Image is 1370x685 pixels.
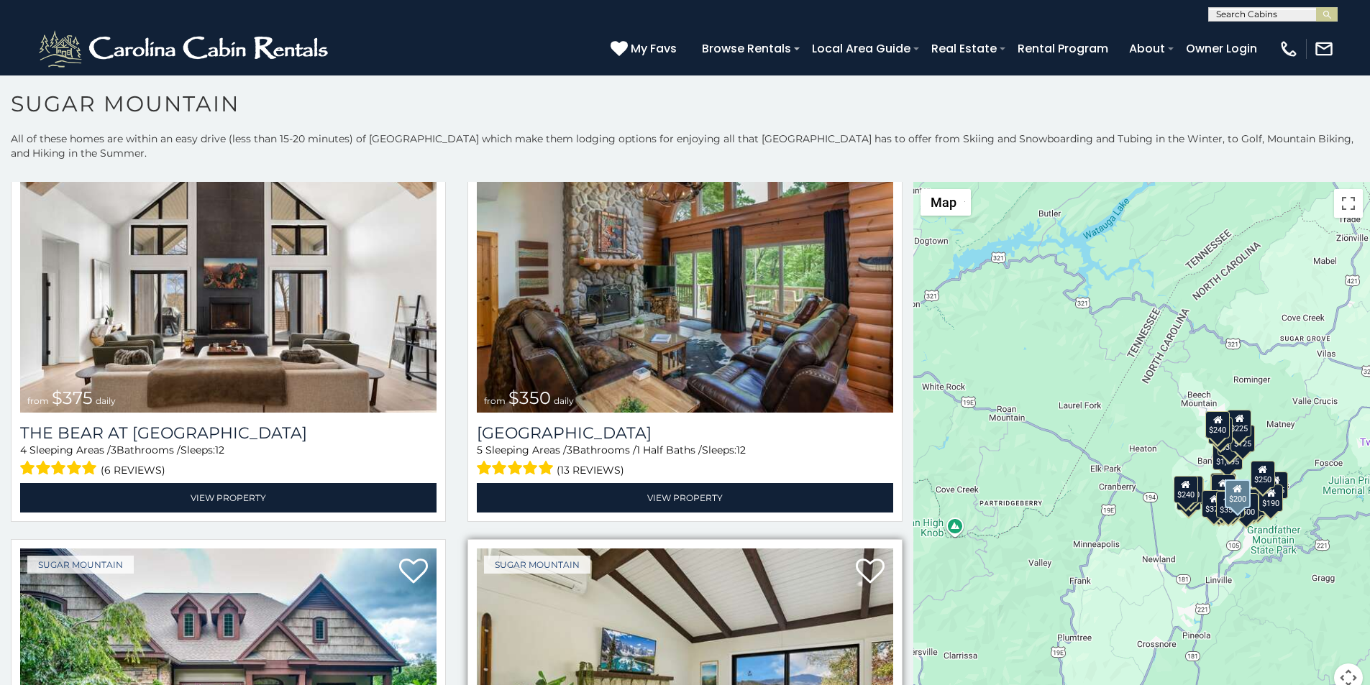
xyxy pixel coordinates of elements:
div: $250 [1251,461,1275,488]
img: mail-regular-white.png [1314,39,1334,59]
a: Sugar Mountain [27,556,134,574]
span: $375 [52,387,93,408]
a: The Bear At [GEOGRAPHIC_DATA] [20,423,437,443]
a: About [1122,36,1172,61]
a: Real Estate [924,36,1004,61]
span: daily [554,395,574,406]
h3: Grouse Moor Lodge [477,423,893,443]
a: The Bear At Sugar Mountain from $375 daily [20,134,437,413]
span: from [27,395,49,406]
div: $225 [1228,410,1252,437]
button: Change map style [921,189,971,216]
img: The Bear At Sugar Mountain [20,134,437,413]
span: 12 [736,443,746,456]
img: Grouse Moor Lodge [477,134,893,413]
span: 5 [477,443,483,456]
div: $125 [1230,425,1255,452]
div: $375 [1202,490,1227,518]
div: Sleeping Areas / Bathrooms / Sleeps: [477,443,893,479]
a: Browse Rentals [695,36,798,61]
h3: The Bear At Sugar Mountain [20,423,437,443]
span: $350 [508,387,551,408]
div: $155 [1264,472,1288,499]
img: White-1-2.png [36,27,334,70]
button: Toggle fullscreen view [1334,189,1363,218]
span: 3 [567,443,572,456]
span: daily [96,395,116,406]
span: My Favs [631,40,677,58]
a: Sugar Mountain [484,556,590,574]
div: $350 [1216,491,1241,518]
a: Owner Login [1179,36,1264,61]
a: [GEOGRAPHIC_DATA] [477,423,893,443]
a: Grouse Moor Lodge from $350 daily [477,134,893,413]
span: 1 Half Baths / [636,443,702,456]
span: 12 [215,443,224,456]
div: $190 [1259,484,1284,512]
span: from [484,395,506,406]
span: 4 [20,443,27,456]
div: $195 [1241,489,1266,516]
img: phone-regular-white.png [1279,39,1299,59]
div: $190 [1210,473,1235,500]
div: $200 [1225,479,1251,508]
span: (6 reviews) [101,461,165,479]
a: My Favs [611,40,680,58]
div: $240 [1174,476,1198,503]
a: Local Area Guide [805,36,918,61]
span: 3 [111,443,117,456]
a: View Property [20,483,437,512]
span: (13 reviews) [557,461,624,479]
div: Sleeping Areas / Bathrooms / Sleeps: [20,443,437,479]
div: $240 [1206,411,1230,438]
div: $1,095 [1213,443,1243,470]
a: Rental Program [1010,36,1115,61]
span: Map [931,195,956,210]
a: Add to favorites [856,557,885,587]
a: Add to favorites [399,557,428,587]
a: View Property [477,483,893,512]
div: $300 [1211,474,1236,502]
